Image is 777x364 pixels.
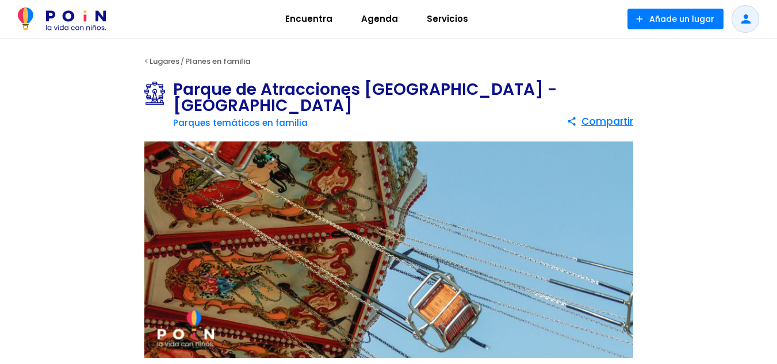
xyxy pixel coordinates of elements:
a: Planes en familia [185,56,250,67]
a: Servicios [412,5,483,33]
a: Lugares [150,56,179,67]
span: Agenda [356,10,403,28]
a: Agenda [347,5,412,33]
button: Compartir [567,111,633,132]
img: Parques temáticos en familia [144,82,173,105]
img: POiN [18,7,106,30]
span: Servicios [422,10,473,28]
img: Parque de Atracciones Sould Park - La Vaguada [144,141,633,359]
h1: Parque de Atracciones [GEOGRAPHIC_DATA] - [GEOGRAPHIC_DATA] [173,82,567,114]
a: Encuentra [271,5,347,33]
button: Añade un lugar [627,9,724,29]
span: Encuentra [280,10,338,28]
div: < / [130,53,648,70]
a: Parques temáticos en familia [173,117,308,129]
